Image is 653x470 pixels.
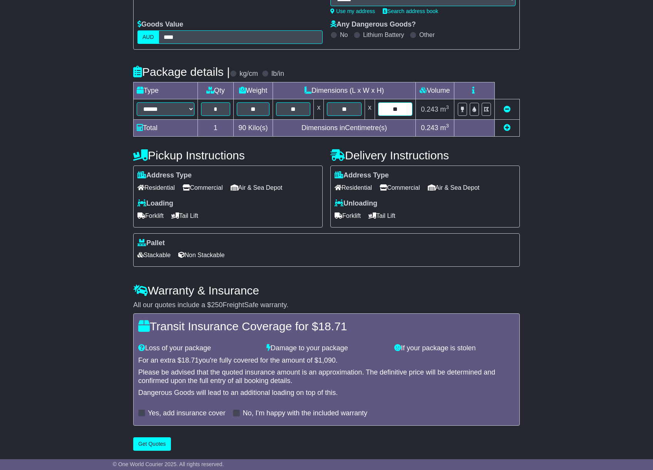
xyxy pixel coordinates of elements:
[134,344,263,353] div: Loss of your package
[137,30,159,44] label: AUD
[368,210,395,222] span: Tail Lift
[148,409,225,418] label: Yes, add insurance cover
[243,409,367,418] label: No, I'm happy with the included warranty
[137,249,171,261] span: Stackable
[335,210,361,222] span: Forklift
[440,105,449,113] span: m
[419,31,435,38] label: Other
[233,82,273,99] td: Weight
[137,210,164,222] span: Forklift
[133,437,171,451] button: Get Quotes
[239,70,258,78] label: kg/cm
[365,99,375,120] td: x
[138,320,515,333] h4: Transit Insurance Coverage for $
[238,124,246,132] span: 90
[318,320,347,333] span: 18.71
[335,199,377,208] label: Unloading
[335,171,389,180] label: Address Type
[314,99,324,120] td: x
[318,356,336,364] span: 1,090
[198,120,234,137] td: 1
[134,120,198,137] td: Total
[138,389,515,397] div: Dangerous Goods will lead to an additional loading on top of this.
[198,82,234,99] td: Qty
[383,8,438,14] a: Search address book
[504,124,511,132] a: Add new item
[113,461,224,467] span: © One World Courier 2025. All rights reserved.
[421,124,438,132] span: 0.243
[137,199,173,208] label: Loading
[415,82,454,99] td: Volume
[133,301,520,309] div: All our quotes include a $ FreightSafe warranty.
[211,301,223,309] span: 250
[137,171,192,180] label: Address Type
[133,284,520,297] h4: Warranty & Insurance
[440,124,449,132] span: m
[390,344,519,353] div: If your package is stolen
[181,356,199,364] span: 18.71
[363,31,404,38] label: Lithium Battery
[133,65,230,78] h4: Package details |
[330,8,375,14] a: Use my address
[446,104,449,110] sup: 3
[273,82,416,99] td: Dimensions (L x W x H)
[335,182,372,194] span: Residential
[421,105,438,113] span: 0.243
[138,368,515,385] div: Please be advised that the quoted insurance amount is an approximation. The definitive price will...
[134,82,198,99] td: Type
[330,149,520,162] h4: Delivery Instructions
[183,182,223,194] span: Commercial
[273,120,416,137] td: Dimensions in Centimetre(s)
[340,31,348,38] label: No
[137,20,183,29] label: Goods Value
[263,344,391,353] div: Damage to your package
[330,20,416,29] label: Any Dangerous Goods?
[231,182,283,194] span: Air & Sea Depot
[137,239,165,248] label: Pallet
[428,182,480,194] span: Air & Sea Depot
[138,356,515,365] div: For an extra $ you're fully covered for the amount of $ .
[271,70,284,78] label: lb/in
[133,149,323,162] h4: Pickup Instructions
[380,182,420,194] span: Commercial
[446,123,449,129] sup: 3
[137,182,175,194] span: Residential
[504,105,511,113] a: Remove this item
[233,120,273,137] td: Kilo(s)
[171,210,198,222] span: Tail Lift
[178,249,224,261] span: Non Stackable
